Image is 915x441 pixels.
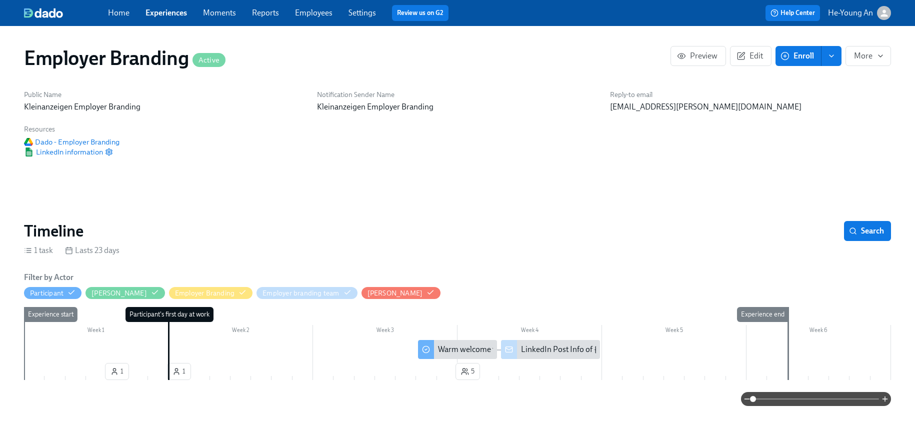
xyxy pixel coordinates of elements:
span: LinkedIn information [24,147,103,157]
div: Week 5 [602,325,746,338]
span: Dado - Employer Branding [24,137,119,147]
button: Employer Branding [169,287,252,299]
a: Reports [252,8,279,17]
span: Search [851,226,884,236]
span: Preview [679,51,717,61]
span: Help Center [770,8,815,18]
button: [PERSON_NAME] [85,287,165,299]
p: [EMAIL_ADDRESS][PERSON_NAME][DOMAIN_NAME] [610,101,891,112]
div: Week 3 [313,325,457,338]
button: Participant [24,287,81,299]
div: Hide Sophie Asmus [367,288,423,298]
span: More [854,51,882,61]
div: Hide Employer Branding [175,288,234,298]
a: Home [108,8,129,17]
button: Review us on G2 [392,5,448,21]
div: Lasts 23 days [65,245,119,256]
button: Edit [730,46,771,66]
a: Employees [295,8,332,17]
h1: Employer Branding [24,46,225,70]
button: Employer branding team [256,287,357,299]
span: 1 [110,366,123,376]
button: 5 [455,363,480,380]
span: Active [192,56,225,64]
div: Warm welcome to Kleinanzeigen - also on LinkedIn! 🎊 [438,344,625,355]
div: LinkedIn Post Info of {{ participant.fullName }} [501,340,600,359]
h6: Public Name [24,90,305,99]
h2: Timeline [24,221,83,241]
a: Review us on G2 [397,8,443,18]
button: Preview [670,46,726,66]
a: Google SheetLinkedIn information [24,147,103,157]
button: More [845,46,891,66]
div: LinkedIn Post Info of {{ participant.fullName }} [521,344,680,355]
span: Edit [738,51,763,61]
a: Moments [203,8,236,17]
div: Hide Camille Carcasse [91,288,147,298]
button: Help Center [765,5,820,21]
span: Enroll [782,51,814,61]
button: Search [844,221,891,241]
span: 5 [461,366,474,376]
div: Hide Participant [30,288,63,298]
button: 1 [105,363,129,380]
h6: Notification Sender Name [317,90,598,99]
h6: Reply-to email [610,90,891,99]
button: [PERSON_NAME] [361,287,441,299]
a: dado [24,8,108,18]
button: 1 [167,363,191,380]
h6: Filter by Actor [24,272,73,283]
p: Kleinanzeigen Employer Branding [317,101,598,112]
button: enroll [821,46,841,66]
a: Settings [348,8,376,17]
img: Google Drive [24,138,33,146]
img: Google Sheet [24,147,34,156]
div: Warm welcome to Kleinanzeigen - also on LinkedIn! 🎊 [418,340,496,359]
div: Experience end [737,307,788,322]
div: Week 6 [746,325,891,338]
p: Kleinanzeigen Employer Branding [24,101,305,112]
h6: Resources [24,124,119,134]
div: Week 1 [24,325,168,338]
img: dado [24,8,63,18]
a: Experiences [145,8,187,17]
a: Google DriveDado - Employer Branding [24,137,119,147]
div: Hide Employer branding team [262,288,339,298]
div: Experience start [24,307,77,322]
div: 1 task [24,245,53,256]
div: Participant's first day at work [125,307,213,322]
button: Enroll [775,46,821,66]
p: He-Young An [828,7,873,18]
div: Week 4 [457,325,602,338]
div: Week 2 [168,325,313,338]
button: He-Young An [828,6,891,20]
